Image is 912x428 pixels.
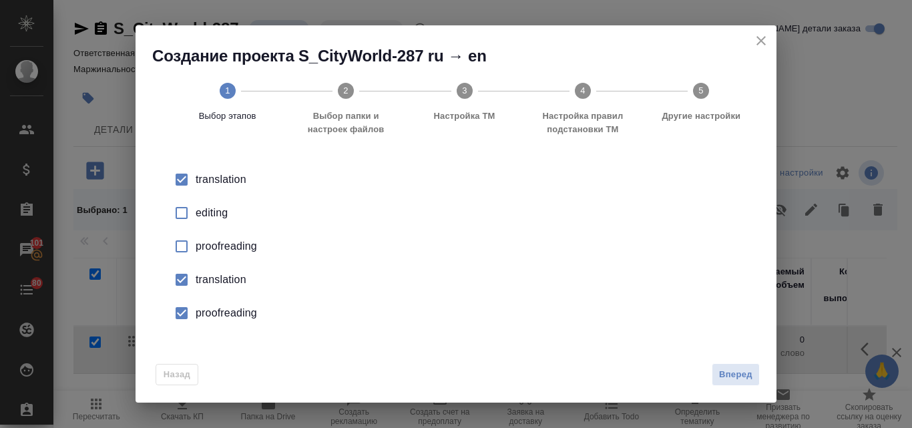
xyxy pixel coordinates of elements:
div: translation [196,272,744,288]
text: 3 [462,85,467,95]
text: 5 [699,85,704,95]
div: editing [196,205,744,221]
span: Настройка ТМ [411,110,518,123]
span: Вперед [719,367,752,383]
span: Выбор папки и настроек файлов [292,110,399,136]
div: proofreading [196,305,744,321]
div: proofreading [196,238,744,254]
text: 1 [225,85,230,95]
span: Выбор этапов [174,110,281,123]
div: translation [196,172,744,188]
button: Вперед [712,363,760,387]
text: 4 [580,85,585,95]
h2: Создание проекта S_CityWorld-287 ru → en [152,45,776,67]
span: Настройка правил подстановки TM [529,110,636,136]
button: close [751,31,771,51]
text: 2 [343,85,348,95]
span: Другие настройки [648,110,755,123]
